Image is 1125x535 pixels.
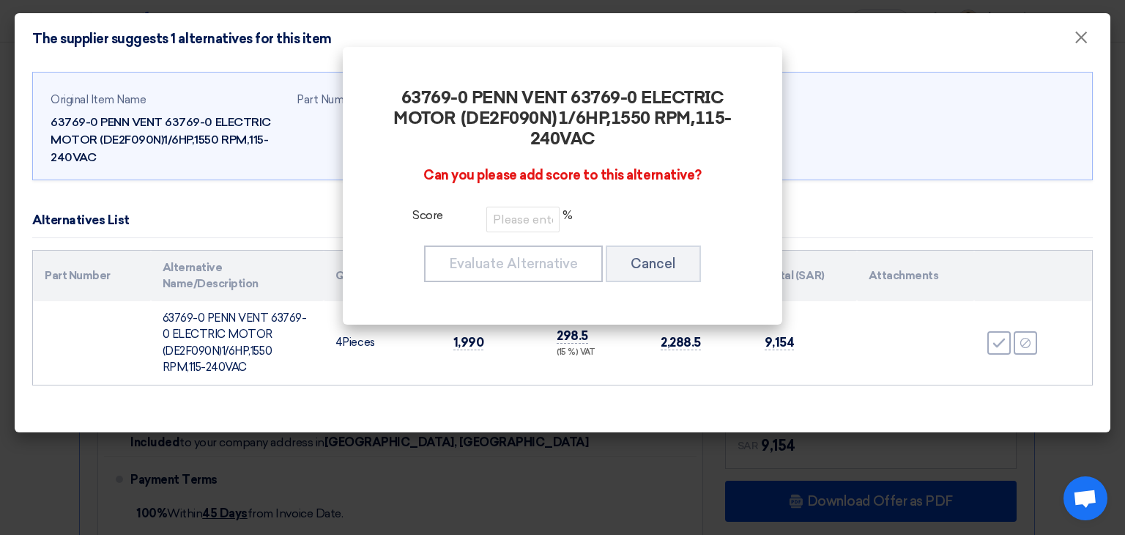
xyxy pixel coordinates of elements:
[1063,476,1107,520] div: Open chat
[384,207,741,232] div: %
[606,246,701,282] button: Cancel
[486,207,560,232] input: Please enter the technical evaluation for this alternative item...
[384,88,741,150] h2: 63769-0 PENN VENT 63769-0 ELECTRIC MOTOR (DE2F090N)1/6HP,1550 RPM,115-240VAC
[423,167,701,183] span: Can you please add score to this alternative?
[424,246,603,282] button: Evaluate Alternative
[384,207,472,229] label: Score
